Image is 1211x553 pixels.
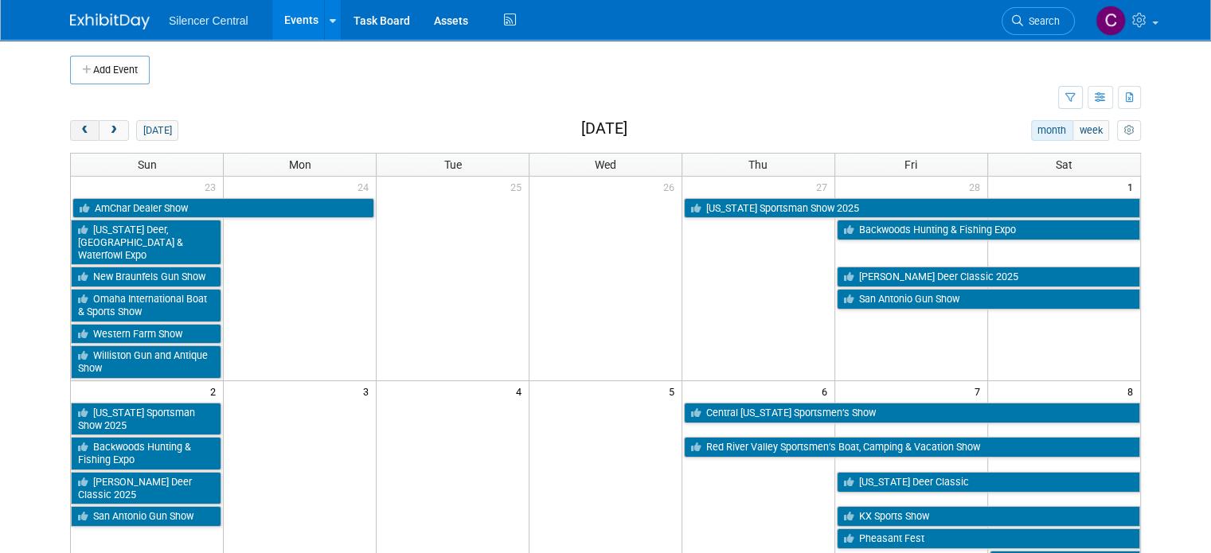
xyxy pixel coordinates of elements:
[1117,120,1141,141] button: myCustomButton
[70,14,150,29] img: ExhibitDay
[203,177,223,197] span: 23
[1126,177,1140,197] span: 1
[71,437,221,469] a: Backwoods Hunting & Fishing Expo
[814,177,834,197] span: 27
[684,198,1140,219] a: [US_STATE] Sportsman Show 2025
[748,158,768,171] span: Thu
[837,289,1140,310] a: San Antonio Gun Show
[71,506,221,527] a: San Antonio Gun Show
[973,381,987,401] span: 7
[72,198,374,219] a: AmChar Dealer Show
[289,158,311,171] span: Mon
[71,267,221,287] a: New Braunfels Gun Show
[684,437,1140,458] a: Red River Valley Sportsmen’s Boat, Camping & Vacation Show
[509,177,529,197] span: 25
[837,220,1140,240] a: Backwoods Hunting & Fishing Expo
[837,528,1140,549] a: Pheasant Fest
[1056,158,1072,171] span: Sat
[1126,381,1140,401] span: 8
[209,381,223,401] span: 2
[1096,6,1126,36] img: Cade Cox
[662,177,682,197] span: 26
[71,220,221,265] a: [US_STATE] Deer, [GEOGRAPHIC_DATA] & Waterfowl Expo
[169,14,248,27] span: Silencer Central
[1123,126,1134,136] i: Personalize Calendar
[1072,120,1109,141] button: week
[71,324,221,345] a: Western Farm Show
[361,381,376,401] span: 3
[136,120,178,141] button: [DATE]
[514,381,529,401] span: 4
[71,472,221,504] a: [PERSON_NAME] Deer Classic 2025
[595,158,616,171] span: Wed
[71,403,221,435] a: [US_STATE] Sportsman Show 2025
[820,381,834,401] span: 6
[967,177,987,197] span: 28
[837,267,1140,287] a: [PERSON_NAME] Deer Classic 2025
[99,120,128,141] button: next
[444,158,462,171] span: Tue
[1031,120,1073,141] button: month
[1002,7,1075,35] a: Search
[70,56,150,84] button: Add Event
[71,289,221,321] a: Omaha International Boat & Sports Show
[837,506,1140,527] a: KX Sports Show
[70,120,100,141] button: prev
[904,158,917,171] span: Fri
[71,345,221,378] a: Williston Gun and Antique Show
[356,177,376,197] span: 24
[667,381,682,401] span: 5
[684,403,1140,423] a: Central [US_STATE] Sportsmen’s Show
[837,472,1140,493] a: [US_STATE] Deer Classic
[581,120,627,138] h2: [DATE]
[138,158,157,171] span: Sun
[1023,15,1060,27] span: Search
